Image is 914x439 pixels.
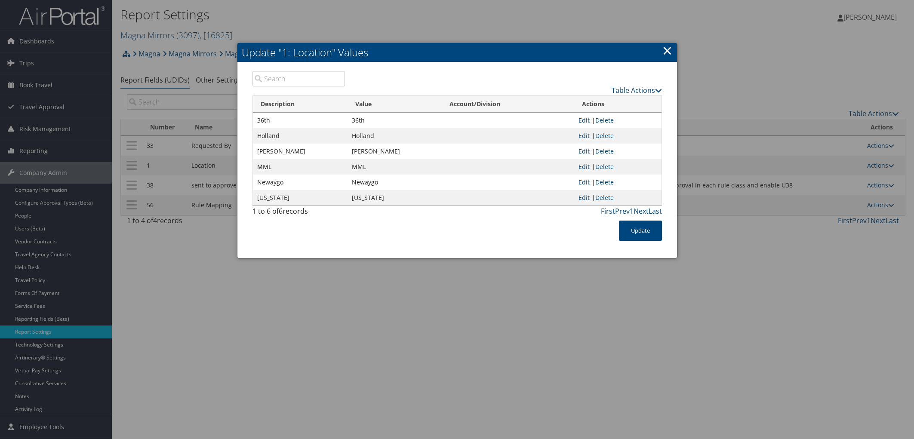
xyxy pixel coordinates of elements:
h2: Update "1: Location" Values [237,43,677,62]
a: Edit [579,163,590,171]
a: Edit [579,178,590,186]
span: 6 [279,206,283,216]
td: Newaygo [253,175,348,190]
td: [PERSON_NAME] [348,144,442,159]
td: 36th [253,113,348,128]
th: Actions [574,96,662,113]
td: MML [253,159,348,175]
th: Value: activate to sort column ascending [348,96,442,113]
td: Newaygo [348,175,442,190]
td: | [574,113,662,128]
a: Edit [579,147,590,155]
a: Delete [595,163,614,171]
a: Edit [579,116,590,124]
a: Delete [595,178,614,186]
th: Description: activate to sort column descending [253,96,348,113]
td: 36th [348,113,442,128]
th: Account/Division: activate to sort column ascending [442,96,574,113]
td: | [574,144,662,159]
a: Last [649,206,662,216]
a: Delete [595,116,614,124]
input: Search [252,71,345,86]
td: | [574,159,662,175]
a: Next [634,206,649,216]
td: MML [348,159,442,175]
a: × [662,42,672,59]
td: | [574,128,662,144]
a: Delete [595,132,614,140]
td: [US_STATE] [253,190,348,206]
div: 1 to 6 of records [252,206,345,221]
a: Edit [579,193,590,202]
a: Edit [579,132,590,140]
td: Holland [348,128,442,144]
button: Update [619,221,662,241]
a: Prev [615,206,630,216]
td: | [574,175,662,190]
td: Holland [253,128,348,144]
a: Delete [595,193,614,202]
td: [PERSON_NAME] [253,144,348,159]
a: Delete [595,147,614,155]
a: First [601,206,615,216]
td: | [574,190,662,206]
a: Table Actions [612,86,662,95]
td: [US_STATE] [348,190,442,206]
a: 1 [630,206,634,216]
